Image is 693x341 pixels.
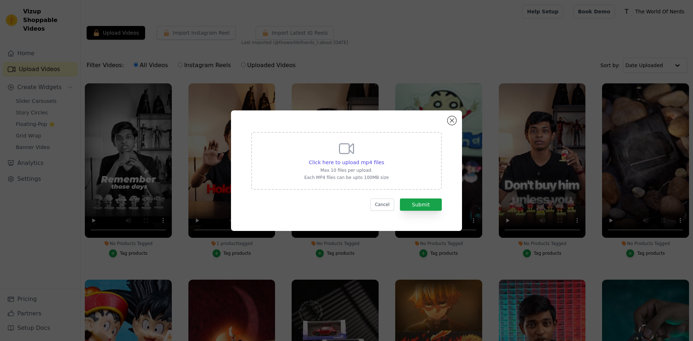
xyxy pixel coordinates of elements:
[304,175,389,180] p: Each MP4 files can be upto 100MB size
[448,116,456,125] button: Close modal
[400,198,442,211] button: Submit
[304,167,389,173] p: Max 10 files per upload.
[370,198,395,211] button: Cancel
[309,159,384,165] span: Click here to upload mp4 files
